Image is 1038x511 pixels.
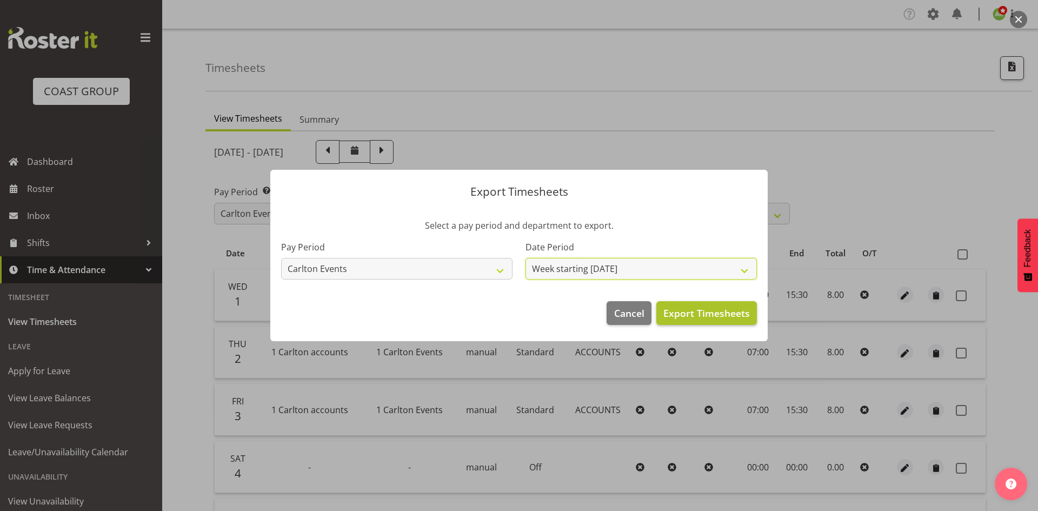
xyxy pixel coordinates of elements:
img: help-xxl-2.png [1006,479,1016,489]
label: Pay Period [281,241,513,254]
p: Select a pay period and department to export. [281,219,757,232]
p: Export Timesheets [281,186,757,197]
span: Export Timesheets [663,306,750,320]
label: Date Period [525,241,757,254]
button: Cancel [607,301,651,325]
button: Export Timesheets [656,301,757,325]
button: Feedback - Show survey [1017,218,1038,292]
span: Cancel [614,306,644,320]
span: Feedback [1023,229,1033,267]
